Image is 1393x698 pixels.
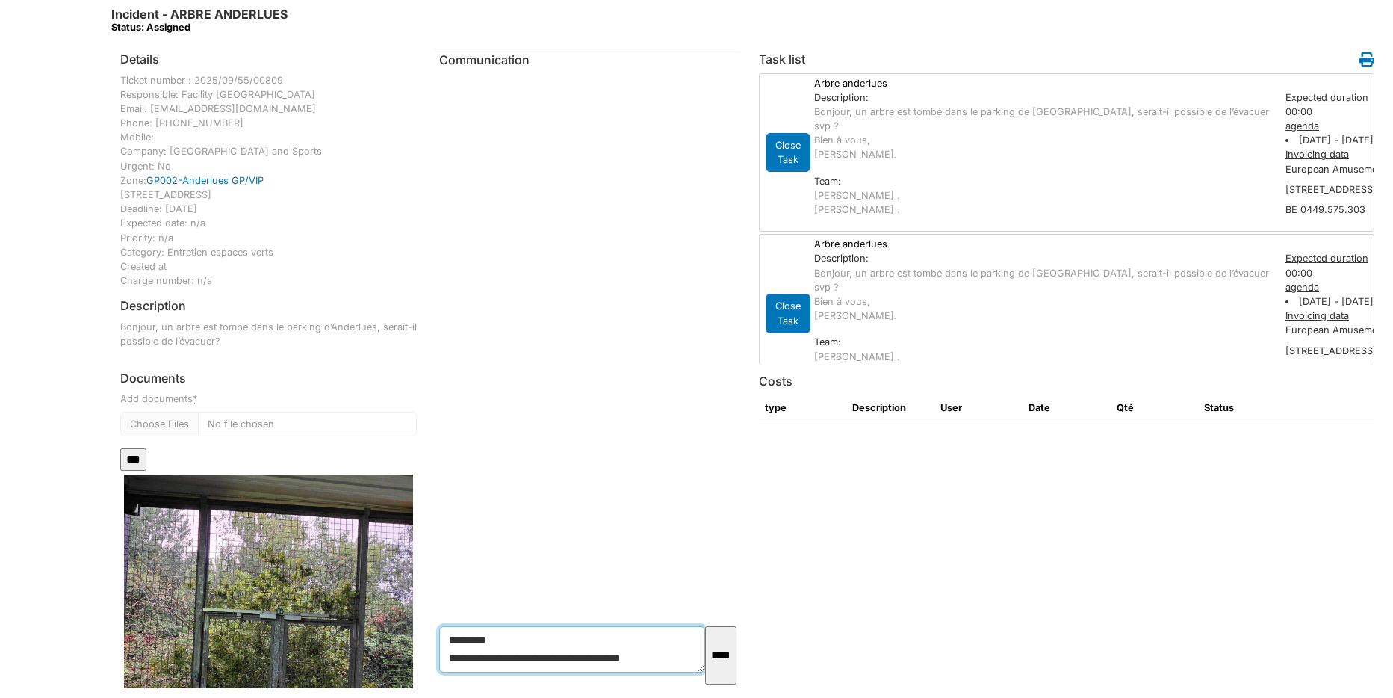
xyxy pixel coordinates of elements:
[775,140,801,165] span: translation missing: en.todo.action.close_task
[766,304,810,320] a: Close Task
[814,105,1271,162] p: Bonjour, un arbre est tombé dans le parking de [GEOGRAPHIC_DATA], serait-il possible de l’évacuer...
[807,237,1279,251] div: Arbre anderlues
[111,7,288,34] h6: Incident - ARBRE ANDERLUES
[120,52,159,67] h6: Details
[814,203,1271,217] div: [PERSON_NAME] .
[120,320,417,348] p: Bonjour, un arbre est tombé dans le parking d’Anderlues, serait-il possible de l’évacuer?
[807,76,1279,90] div: Arbre anderlues
[120,73,417,288] div: Ticket number : 2025/09/55/00809 Responsible: Facility [GEOGRAPHIC_DATA] Email: [EMAIL_ADDRESS][D...
[814,350,1271,364] div: [PERSON_NAME] .
[814,90,1271,105] div: Description:
[193,393,197,404] abbr: required
[814,174,1271,188] div: Team:
[1111,395,1199,421] th: Qté
[120,392,197,406] label: Add documents
[766,143,810,159] a: Close Task
[439,52,530,67] span: translation missing: en.communication.communication
[120,371,417,386] h6: Documents
[846,395,934,421] th: Description
[814,188,1271,203] div: [PERSON_NAME] .
[814,251,1271,265] div: Description:
[775,300,801,326] span: translation missing: en.todo.action.close_task
[814,335,1271,349] div: Team:
[1023,395,1111,421] th: Date
[146,175,264,186] a: GP002-Anderlues GP/VIP
[934,395,1023,421] th: User
[120,299,186,313] h6: Description
[111,22,288,33] div: Status: Assigned
[759,395,847,421] th: type
[1359,52,1374,67] i: Work order
[759,374,792,389] h6: Costs
[1198,395,1286,421] th: Status
[759,52,805,67] h6: Task list
[814,266,1271,324] p: Bonjour, un arbre est tombé dans le parking de [GEOGRAPHIC_DATA], serait-il possible de l’évacuer...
